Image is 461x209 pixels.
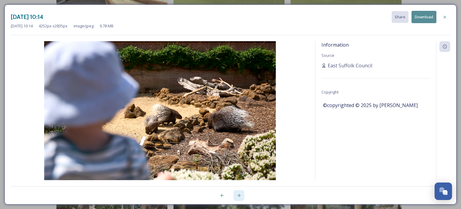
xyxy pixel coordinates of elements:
[328,62,372,69] span: East Suffolk Council
[11,41,309,196] img: ESC_place%20branding_0625_L1170174_high%20res.jpg
[39,23,68,29] span: 4252 px x 2835 px
[435,183,452,200] button: Open Chat
[323,102,418,109] span: ©copyrighted © 2025 by [PERSON_NAME]
[11,23,33,29] span: [DATE] 10:14
[392,11,408,23] button: Share
[321,89,339,95] span: Copyright
[74,23,94,29] span: image/jpeg
[11,13,43,21] h3: [DATE] 10:14
[321,41,349,48] span: Information
[100,23,113,29] span: 9.78 MB
[411,11,436,23] button: Download
[321,53,334,58] span: Source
